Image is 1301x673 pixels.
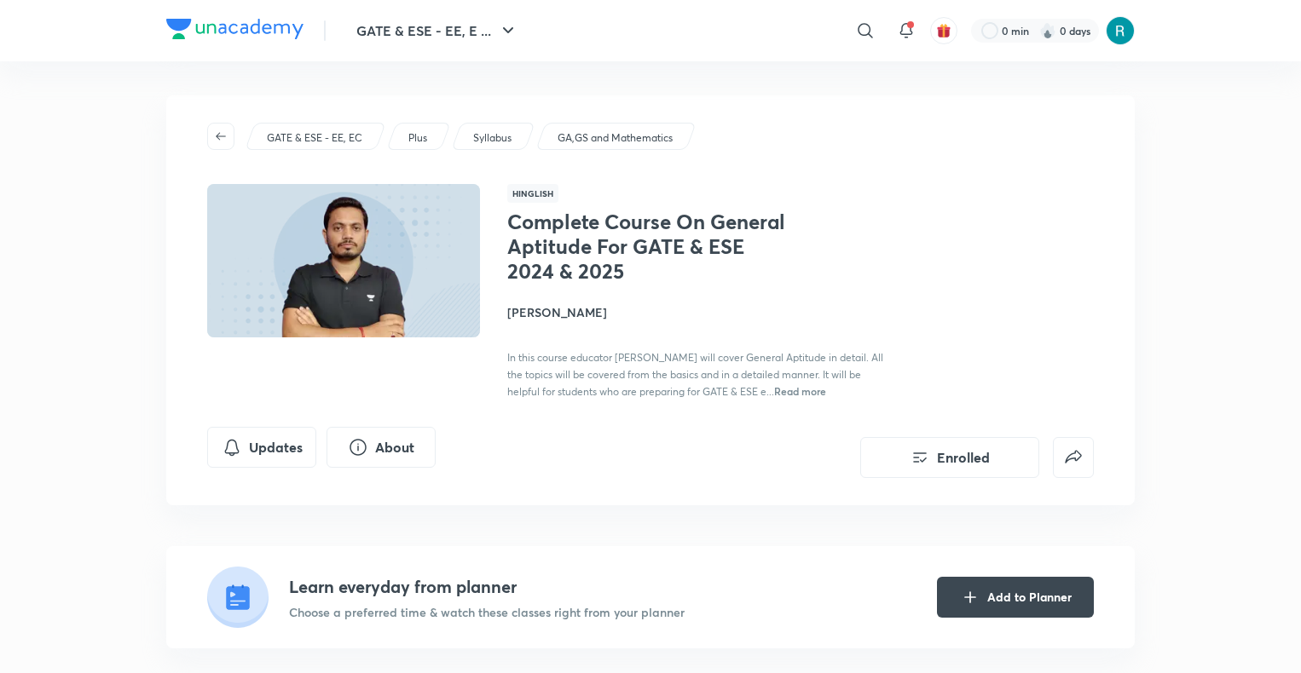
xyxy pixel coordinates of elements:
p: GA,GS and Mathematics [558,130,673,146]
h1: Complete Course On General Aptitude For GATE & ESE 2024 & 2025 [507,210,786,283]
img: Company Logo [166,19,304,39]
p: Syllabus [473,130,512,146]
button: GATE & ESE - EE, E ... [346,14,529,48]
span: Read more [774,384,826,398]
h4: Learn everyday from planner [289,574,685,600]
a: GA,GS and Mathematics [555,130,676,146]
span: Hinglish [507,184,558,203]
button: avatar [930,17,957,44]
p: Plus [408,130,427,146]
a: Plus [406,130,431,146]
a: GATE & ESE - EE, EC [264,130,366,146]
p: Choose a preferred time & watch these classes right from your planner [289,603,685,621]
h4: [PERSON_NAME] [507,303,889,321]
p: GATE & ESE - EE, EC [267,130,362,146]
img: Thumbnail [205,182,483,339]
button: Add to Planner [937,577,1094,618]
button: About [327,427,436,468]
button: Updates [207,427,316,468]
button: Enrolled [860,437,1039,478]
a: Syllabus [471,130,515,146]
span: In this course educator [PERSON_NAME] will cover General Aptitude in detail. All the topics will ... [507,351,883,398]
button: false [1053,437,1094,478]
img: AaDeeTri [1106,16,1135,45]
a: Company Logo [166,19,304,43]
img: avatar [936,23,951,38]
img: streak [1039,22,1056,39]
